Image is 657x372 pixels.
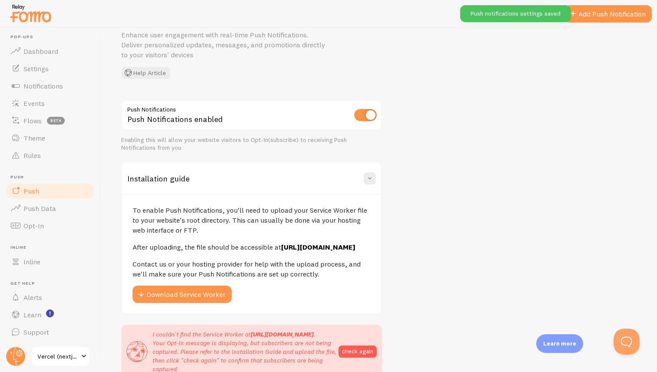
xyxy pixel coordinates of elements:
[614,329,640,355] iframe: Help Scout Beacon - Open
[5,129,95,147] a: Theme
[23,116,42,125] span: Flows
[23,99,45,108] span: Events
[23,134,45,142] span: Theme
[536,334,583,353] div: Learn more
[10,245,95,250] span: Inline
[5,60,95,77] a: Settings
[23,82,63,90] span: Notifications
[23,293,42,302] span: Alerts
[23,310,41,319] span: Learn
[47,117,65,125] span: beta
[251,330,314,338] strong: [URL][DOMAIN_NAME]
[5,95,95,112] a: Events
[5,77,95,95] a: Notifications
[5,217,95,234] a: Opt-In
[10,174,95,180] span: Push
[23,221,44,230] span: Opt-In
[10,281,95,286] span: Get Help
[5,289,95,306] a: Alerts
[5,200,95,217] a: Push Data
[5,182,95,200] a: Push
[46,309,54,317] svg: <p>Watch New Feature Tutorials!</p>
[5,147,95,164] a: Rules
[281,243,355,251] a: [URL][DOMAIN_NAME]
[23,47,58,56] span: Dashboard
[23,64,49,73] span: Settings
[23,204,56,213] span: Push Data
[460,5,571,22] div: Push notifications settings saved
[10,34,95,40] span: Pop-ups
[543,339,576,348] p: Learn more
[23,151,41,160] span: Rules
[133,259,371,279] p: Contact us or your hosting provider for help with the upload process, and we'll make sure your Pu...
[121,136,382,151] div: Enabling this will allow your website visitors to Opt-In(subscribe) to receiving Push Notificatio...
[23,187,39,195] span: Push
[9,2,53,24] img: fomo-relay-logo-orange.svg
[133,205,371,235] p: To enable Push Notifications, you'll need to upload your Service Worker file to your website's ro...
[5,323,95,341] a: Support
[121,30,330,60] p: Enhance user engagement with real-time Push Notifications. Deliver personalized updates, messages...
[121,67,170,79] button: Help Article
[133,242,371,252] p: After uploading, the file should be accessible at
[133,286,232,303] button: Download Service Worker
[127,174,189,184] h3: Installation guide
[5,253,95,270] a: Inline
[5,306,95,323] a: Learn
[5,112,95,129] a: Flows beta
[23,257,40,266] span: Inline
[5,43,95,60] a: Dashboard
[23,328,49,336] span: Support
[121,100,382,132] div: Push Notifications enabled
[31,346,90,367] a: Vercel (nextjs Boilerplate Three Xi 61)
[338,346,377,358] button: check again
[37,351,79,362] span: Vercel (nextjs Boilerplate Three Xi 61)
